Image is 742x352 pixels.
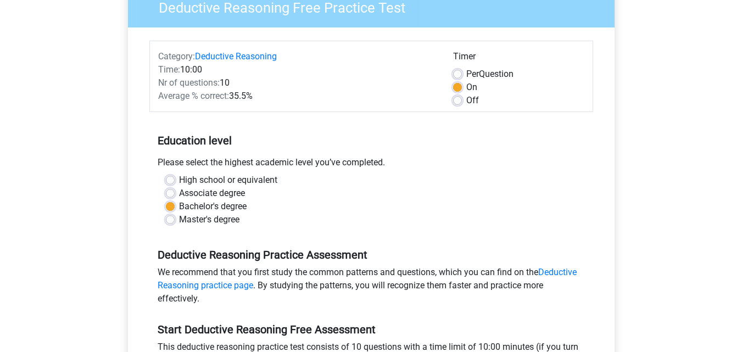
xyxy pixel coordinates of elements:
div: 35.5% [150,90,445,103]
label: Question [466,68,514,81]
a: Deductive Reasoning [195,51,277,62]
label: Bachelor's degree [179,200,247,213]
label: High school or equivalent [179,174,277,187]
div: Please select the highest academic level you’ve completed. [149,156,593,174]
h5: Start Deductive Reasoning Free Assessment [158,323,585,336]
h5: Education level [158,130,585,152]
label: Master's degree [179,213,239,226]
div: 10 [150,76,445,90]
span: Nr of questions: [158,77,220,88]
div: We recommend that you first study the common patterns and questions, which you can find on the . ... [149,266,593,310]
span: Average % correct: [158,91,229,101]
div: 10:00 [150,63,445,76]
label: Off [466,94,479,107]
h5: Deductive Reasoning Practice Assessment [158,248,585,261]
span: Category: [158,51,195,62]
label: Associate degree [179,187,245,200]
span: Time: [158,64,180,75]
label: On [466,81,477,94]
div: Timer [453,50,584,68]
span: Per [466,69,479,79]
